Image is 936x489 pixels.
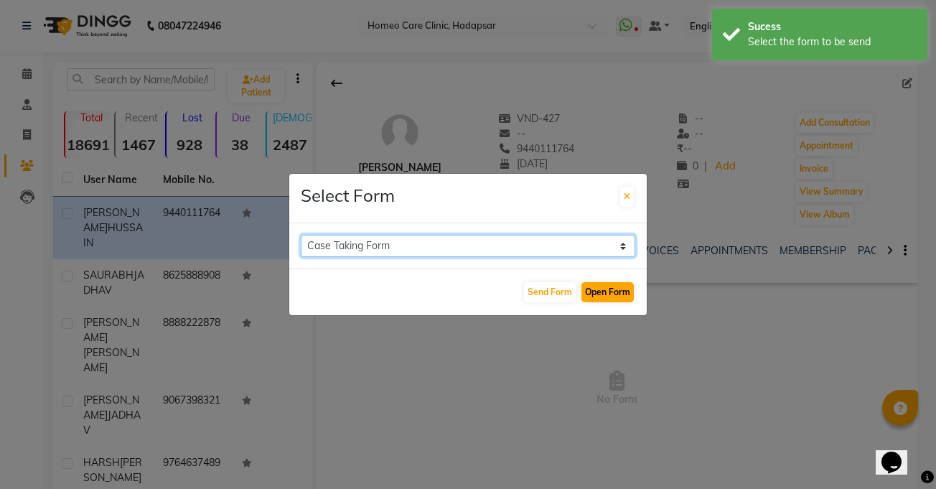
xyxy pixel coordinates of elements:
button: Open Form [581,282,634,302]
div: Sucess [748,19,917,34]
div: Select the form to be send [748,34,917,50]
button: Send Form [524,282,576,302]
iframe: chat widget [876,432,922,475]
h4: Select Form [301,185,395,206]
